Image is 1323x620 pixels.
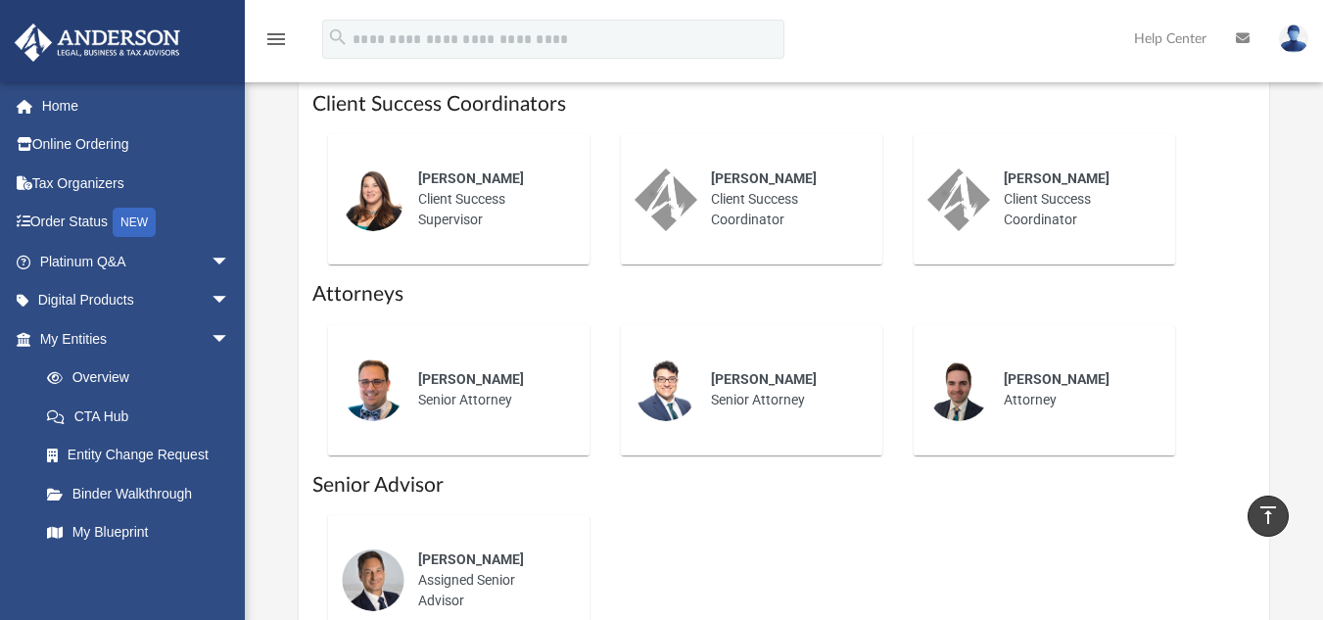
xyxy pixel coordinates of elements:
[1279,24,1308,53] img: User Pic
[264,27,288,51] i: menu
[312,280,1255,309] h1: Attorneys
[14,86,260,125] a: Home
[211,242,250,282] span: arrow_drop_down
[990,356,1161,424] div: Attorney
[9,24,186,62] img: Anderson Advisors Platinum Portal
[927,358,990,421] img: thumbnail
[14,319,260,358] a: My Entitiesarrow_drop_down
[418,170,524,186] span: [PERSON_NAME]
[14,164,260,203] a: Tax Organizers
[27,513,250,552] a: My Blueprint
[1004,170,1110,186] span: [PERSON_NAME]
[211,281,250,321] span: arrow_drop_down
[27,358,260,398] a: Overview
[342,168,404,231] img: thumbnail
[264,37,288,51] a: menu
[697,155,869,244] div: Client Success Coordinator
[342,548,404,611] img: thumbnail
[711,170,817,186] span: [PERSON_NAME]
[418,371,524,387] span: [PERSON_NAME]
[327,26,349,48] i: search
[635,168,697,231] img: thumbnail
[27,474,260,513] a: Binder Walkthrough
[990,155,1161,244] div: Client Success Coordinator
[711,371,817,387] span: [PERSON_NAME]
[927,168,990,231] img: thumbnail
[1256,503,1280,527] i: vertical_align_top
[27,397,260,436] a: CTA Hub
[1248,496,1289,537] a: vertical_align_top
[404,356,576,424] div: Senior Attorney
[27,436,260,475] a: Entity Change Request
[14,203,260,243] a: Order StatusNEW
[14,242,260,281] a: Platinum Q&Aarrow_drop_down
[404,155,576,244] div: Client Success Supervisor
[211,319,250,359] span: arrow_drop_down
[697,356,869,424] div: Senior Attorney
[27,551,260,591] a: Tax Due Dates
[418,551,524,567] span: [PERSON_NAME]
[14,281,260,320] a: Digital Productsarrow_drop_down
[342,358,404,421] img: thumbnail
[312,90,1255,119] h1: Client Success Coordinators
[312,471,1255,500] h1: Senior Advisor
[14,125,260,165] a: Online Ordering
[635,358,697,421] img: thumbnail
[113,208,156,237] div: NEW
[1004,371,1110,387] span: [PERSON_NAME]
